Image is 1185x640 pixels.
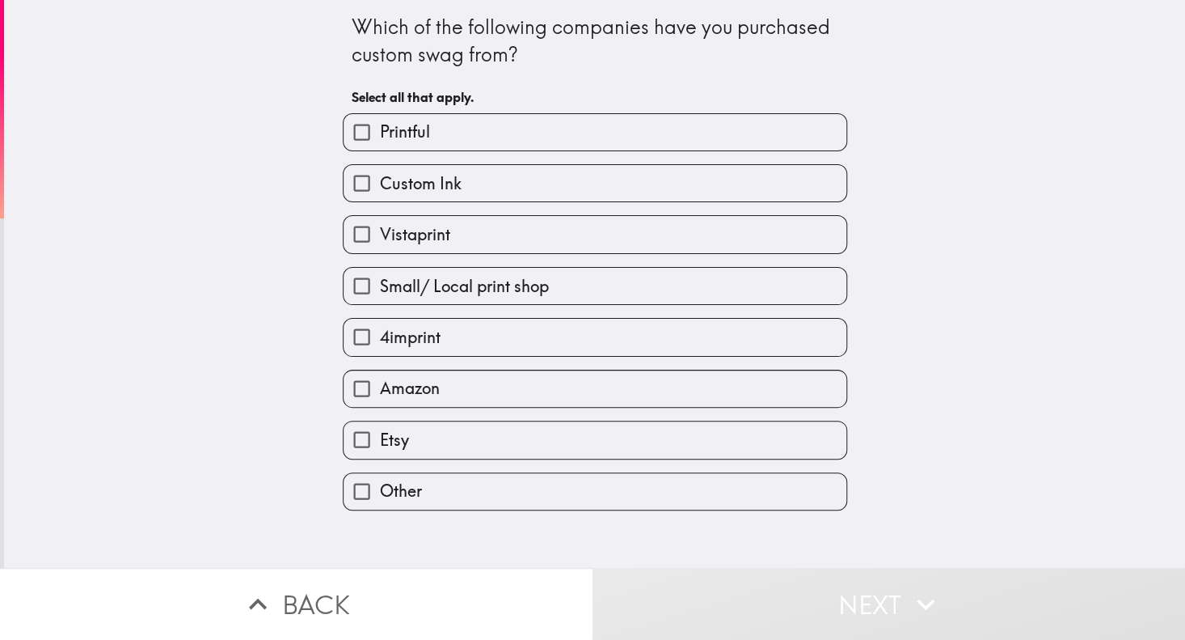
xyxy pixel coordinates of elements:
button: Custom Ink [344,165,846,201]
span: Amazon [380,377,440,400]
div: Which of the following companies have you purchased custom swag from? [352,14,838,68]
span: 4imprint [380,326,441,349]
button: Small/ Local print shop [344,268,846,304]
button: 4imprint [344,319,846,355]
span: Small/ Local print shop [380,275,549,298]
button: Etsy [344,422,846,458]
span: Other [380,480,422,502]
span: Etsy [380,429,409,451]
button: Vistaprint [344,216,846,252]
span: Vistaprint [380,223,450,246]
button: Printful [344,114,846,150]
h6: Select all that apply. [352,88,838,106]
span: Printful [380,121,430,143]
button: Other [344,473,846,510]
span: Custom Ink [380,172,462,195]
button: Amazon [344,371,846,407]
button: Next [592,568,1185,640]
